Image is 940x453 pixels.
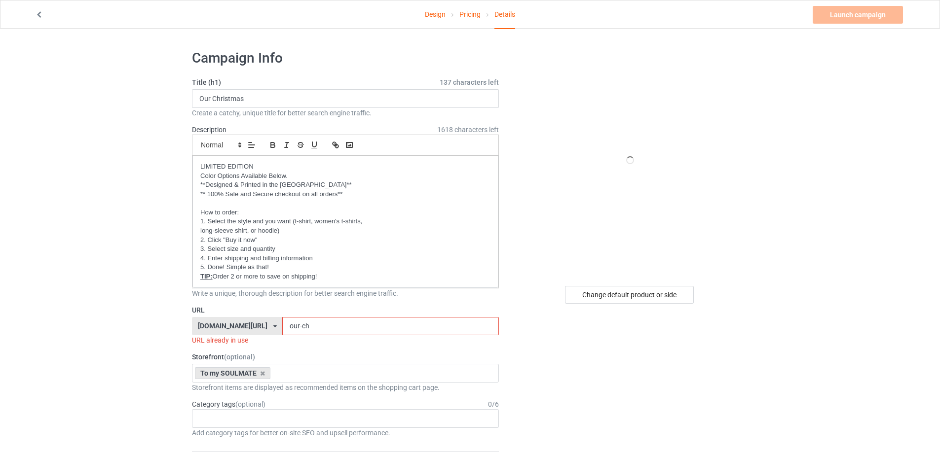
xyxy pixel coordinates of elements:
div: Storefront items are displayed as recommended items on the shopping cart page. [192,383,499,392]
label: Title (h1) [192,77,499,87]
p: 1. Select the style and you want (t-shirt, women's t-shirts, [200,217,490,226]
div: Details [494,0,515,29]
span: (optional) [235,400,265,408]
span: 1618 characters left [437,125,499,135]
p: 5. Done! Simple as that! [200,263,490,272]
a: Pricing [459,0,481,28]
u: TIP: [200,273,213,280]
p: How to order: [200,208,490,217]
div: Add category tags for better on-site SEO and upsell performance. [192,428,499,438]
div: Write a unique, thorough description for better search engine traffic. [192,288,499,298]
span: 137 characters left [440,77,499,87]
p: **Designed & Printed in the [GEOGRAPHIC_DATA]** [200,180,490,190]
a: Design [425,0,446,28]
span: (optional) [224,353,255,361]
div: Change default product or side [565,286,694,304]
p: LIMITED EDITION [200,162,490,172]
p: 2. Click "Buy it now" [200,236,490,245]
p: long-sleeve shirt, or hoodie) [200,226,490,236]
label: Category tags [192,399,265,409]
div: [DOMAIN_NAME][URL] [198,322,267,329]
p: 3. Select size and quantity [200,244,490,254]
div: 0 / 6 [488,399,499,409]
p: Color Options Available Below. [200,172,490,181]
label: Storefront [192,352,499,362]
div: To my SOULMATE [195,367,270,379]
p: Order 2 or more to save on shipping! [200,272,490,281]
label: URL [192,305,499,315]
p: ** 100% Safe and Secure checkout on all orders** [200,190,490,199]
h1: Campaign Info [192,49,499,67]
label: Description [192,126,226,134]
div: URL already in use [192,335,499,345]
div: Create a catchy, unique title for better search engine traffic. [192,108,499,118]
p: 4. Enter shipping and billing information [200,254,490,263]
